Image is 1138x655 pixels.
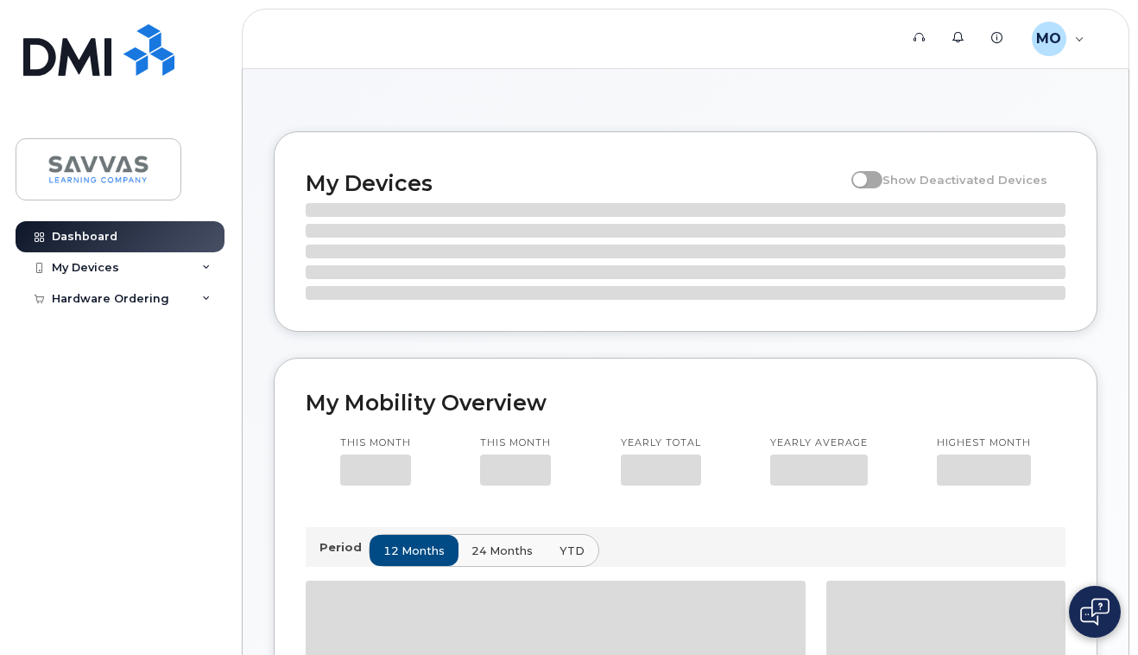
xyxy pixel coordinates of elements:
[882,173,1047,187] span: Show Deactivated Devices
[480,436,551,450] p: This month
[1080,598,1110,626] img: Open chat
[319,539,369,556] p: Period
[306,170,843,196] h2: My Devices
[340,436,411,450] p: This month
[560,543,585,559] span: YTD
[306,390,1065,416] h2: My Mobility Overview
[471,543,533,559] span: 24 months
[851,163,865,177] input: Show Deactivated Devices
[621,436,701,450] p: Yearly total
[770,436,868,450] p: Yearly average
[937,436,1031,450] p: Highest month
